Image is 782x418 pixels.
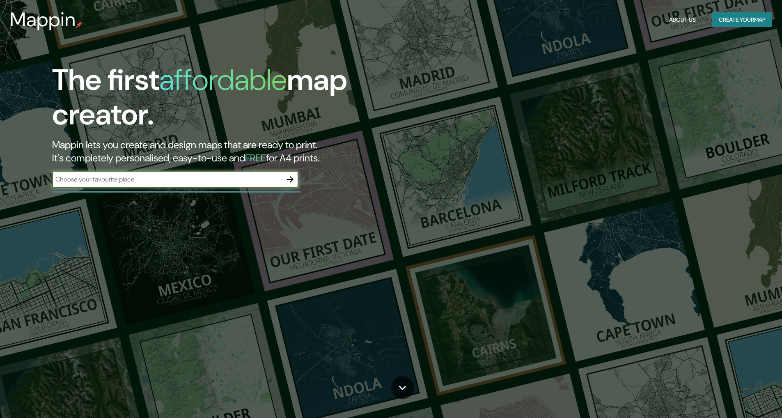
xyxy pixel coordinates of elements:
[666,12,699,28] button: About Us
[712,12,772,28] button: Create yourmap
[52,138,443,165] h2: Mappin lets you create and design maps that are ready to print. It's completely personalised, eas...
[52,63,443,138] h1: The first map creator.
[10,8,76,31] h3: Mappin
[245,152,266,164] h5: FREE
[159,61,287,99] h1: affordable
[52,175,282,184] input: Choose your favourite place
[76,21,83,28] img: mappin-pin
